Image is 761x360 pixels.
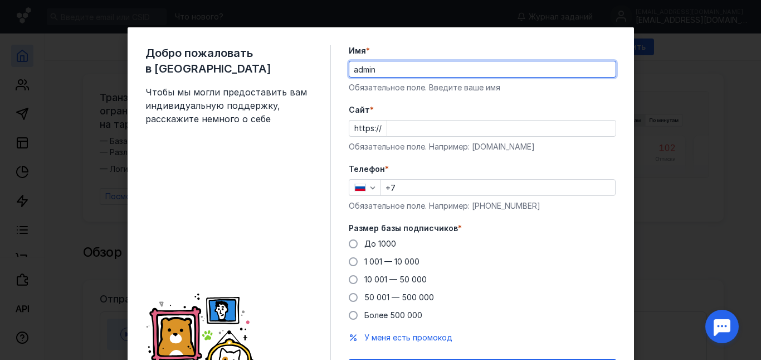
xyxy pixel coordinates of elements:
span: 50 001 — 500 000 [364,292,434,302]
div: Обязательное поле. Например: [PHONE_NUMBER] [349,200,616,212]
span: Добро пожаловать в [GEOGRAPHIC_DATA] [145,45,313,76]
span: Чтобы мы могли предоставить вам индивидуальную поддержку, расскажите немного о себе [145,85,313,126]
span: Более 500 000 [364,310,422,320]
span: 10 001 — 50 000 [364,275,427,284]
div: Обязательное поле. Введите ваше имя [349,82,616,93]
span: До 1000 [364,239,396,248]
span: Телефон [349,164,385,175]
span: Cайт [349,104,370,116]
button: У меня есть промокод [364,332,452,343]
span: У меня есть промокод [364,333,452,342]
span: Размер базы подписчиков [349,223,458,234]
span: Имя [349,45,366,56]
span: 1 001 — 10 000 [364,257,419,266]
div: Обязательное поле. Например: [DOMAIN_NAME] [349,141,616,152]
